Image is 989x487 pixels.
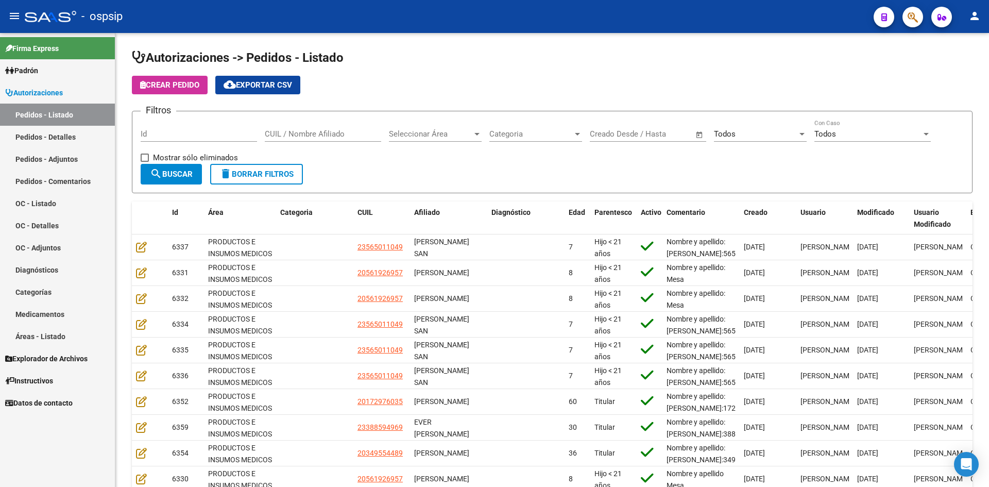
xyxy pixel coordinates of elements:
span: [DATE] [857,397,878,406]
mat-icon: search [150,167,162,180]
span: Padrón [5,65,38,76]
span: [PERSON_NAME] [800,243,856,251]
button: Exportar CSV [215,76,300,94]
span: PRODUCTOS E INSUMOS MEDICOS [208,315,272,335]
span: Parentesco [594,208,632,216]
span: Buscar [150,170,193,179]
span: 6359 [172,423,189,431]
datatable-header-cell: Creado [740,201,796,236]
span: [PERSON_NAME] [800,423,856,431]
span: Datos de contacto [5,397,73,409]
span: [DATE] [744,423,765,431]
span: [PERSON_NAME] [800,449,856,457]
span: 7 [569,372,573,380]
datatable-header-cell: Activo [637,201,662,236]
button: Crear Pedido [132,76,208,94]
h3: Filtros [141,103,176,117]
span: [DATE] [857,294,878,303]
span: Explorador de Archivos [5,353,88,364]
span: Titular [594,397,615,406]
span: 8 [569,294,573,303]
span: [PERSON_NAME] [914,243,969,251]
span: 23565011049 [357,320,403,328]
span: 20561926957 [357,294,403,303]
span: Edad [569,208,585,216]
span: [PERSON_NAME] [800,294,856,303]
span: Hijo < 21 años [594,289,622,309]
span: [PERSON_NAME] [914,268,969,277]
span: [PERSON_NAME] [914,449,969,457]
span: PRODUCTOS E INSUMOS MEDICOS [208,263,272,283]
span: 20349554489 [357,449,403,457]
span: [DATE] [857,346,878,354]
span: Todos [814,129,836,139]
span: Nombre y apellido: [PERSON_NAME]:56501104 Dirección: [STREET_ADDRESS] Teléfono: [PHONE_NUMBER] [667,315,756,382]
span: [DATE] [744,475,765,483]
span: [DATE] [744,268,765,277]
span: [PERSON_NAME] SAN [PERSON_NAME] [414,341,469,373]
span: [PERSON_NAME] [914,320,969,328]
datatable-header-cell: Diagnóstico [487,201,565,236]
span: Modificado [857,208,894,216]
span: Categoria [489,129,573,139]
span: PRODUCTOS E INSUMOS MEDICOS [208,366,272,387]
span: 6336 [172,372,189,380]
span: [PERSON_NAME] [800,268,856,277]
span: Nombre y apellido: Mesa [PERSON_NAME] Dni:[PHONE_NUMBER] Telefono:[PHONE_NUMBER] Dirección: [PERS... [667,263,735,424]
span: CUIL [357,208,373,216]
span: Nombre y apellido: [PERSON_NAME]:56501104 Dirección: [STREET_ADDRESS] Teléfono: [PHONE_NUMBER] [667,366,756,433]
span: 6332 [172,294,189,303]
span: 20561926957 [357,268,403,277]
datatable-header-cell: Edad [565,201,590,236]
div: Open Intercom Messenger [954,452,979,477]
mat-icon: delete [219,167,232,180]
span: 7 [569,243,573,251]
span: Nombre y apellido: [PERSON_NAME]:56501104 Dirección: [STREET_ADDRESS] Teléfono: [PHONE_NUMBER] [667,341,756,408]
datatable-header-cell: Área [204,201,276,236]
span: PRODUCTOS E INSUMOS MEDICOS [208,418,272,438]
span: 23565011049 [357,372,403,380]
span: [PERSON_NAME] [914,346,969,354]
span: [DATE] [857,320,878,328]
span: Hijo < 21 años [594,263,622,283]
span: [PERSON_NAME] [800,320,856,328]
span: 30 [569,423,577,431]
span: Autorizaciones [5,87,63,98]
datatable-header-cell: Usuario Modificado [910,201,966,236]
mat-icon: menu [8,10,21,22]
input: End date [633,129,683,139]
span: [PERSON_NAME] [800,475,856,483]
span: [PERSON_NAME] [914,397,969,406]
span: [PERSON_NAME] [800,397,856,406]
span: [PERSON_NAME] [914,475,969,483]
span: Id [172,208,178,216]
span: 6331 [172,268,189,277]
span: [DATE] [744,449,765,457]
span: [PERSON_NAME] SAN [PERSON_NAME] [414,366,469,398]
span: EVER [PERSON_NAME] [414,418,469,438]
span: 8 [569,475,573,483]
span: Hijo < 21 años [594,341,622,361]
datatable-header-cell: Id [168,201,204,236]
mat-icon: cloud_download [224,78,236,91]
button: Borrar Filtros [210,164,303,184]
datatable-header-cell: Comentario [662,201,740,236]
datatable-header-cell: CUIL [353,201,410,236]
span: [DATE] [857,268,878,277]
span: Categoria [280,208,313,216]
span: Todos [714,129,736,139]
span: [DATE] [744,320,765,328]
datatable-header-cell: Parentesco [590,201,637,236]
datatable-header-cell: Categoria [276,201,353,236]
span: 6352 [172,397,189,406]
span: [PERSON_NAME] [914,372,969,380]
span: Firma Express [5,43,59,54]
span: [DATE] [857,243,878,251]
span: PRODUCTOS E INSUMOS MEDICOS [208,341,272,361]
span: [PERSON_NAME] [800,346,856,354]
span: [DATE] [857,475,878,483]
span: PRODUCTOS E INSUMOS MEDICOS [208,392,272,412]
span: 23565011049 [357,243,403,251]
datatable-header-cell: Afiliado [410,201,487,236]
span: [PERSON_NAME] [414,475,469,483]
